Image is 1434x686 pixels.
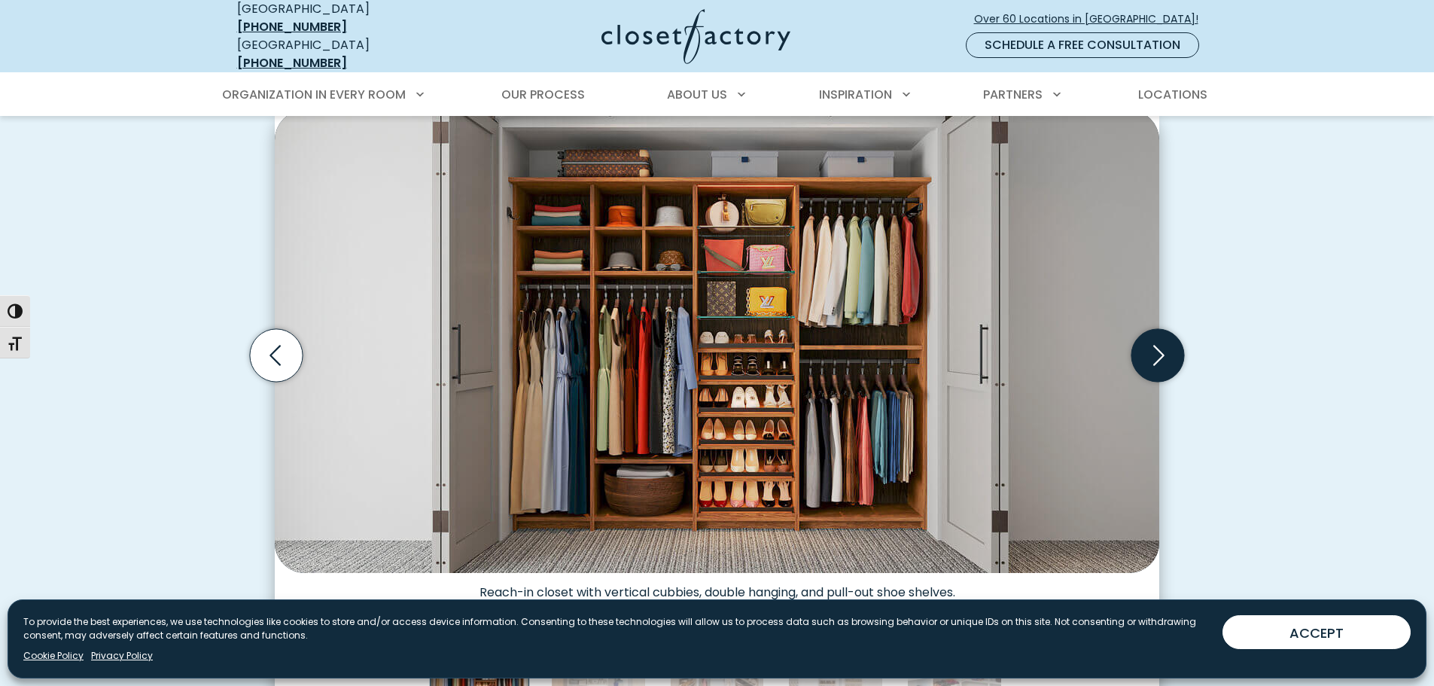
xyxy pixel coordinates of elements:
[983,86,1043,103] span: Partners
[212,74,1223,116] nav: Primary Menu
[237,36,455,72] div: [GEOGRAPHIC_DATA]
[244,323,309,388] button: Previous slide
[501,86,585,103] span: Our Process
[966,32,1199,58] a: Schedule a Free Consultation
[91,649,153,663] a: Privacy Policy
[275,110,1159,573] img: Organized reach in closet with custom shoe shelves, hat holders, upper shelf storage
[237,18,347,35] a: [PHONE_NUMBER]
[974,11,1210,27] span: Over 60 Locations in [GEOGRAPHIC_DATA]!
[973,6,1211,32] a: Over 60 Locations in [GEOGRAPHIC_DATA]!
[222,86,406,103] span: Organization in Every Room
[667,86,727,103] span: About Us
[23,615,1210,642] p: To provide the best experiences, we use technologies like cookies to store and/or access device i...
[819,86,892,103] span: Inspiration
[601,9,790,64] img: Closet Factory Logo
[1138,86,1207,103] span: Locations
[237,54,347,72] a: [PHONE_NUMBER]
[275,573,1159,600] figcaption: Reach-in closet with vertical cubbies, double hanging, and pull-out shoe shelves.
[23,649,84,663] a: Cookie Policy
[1125,323,1190,388] button: Next slide
[1222,615,1411,649] button: ACCEPT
